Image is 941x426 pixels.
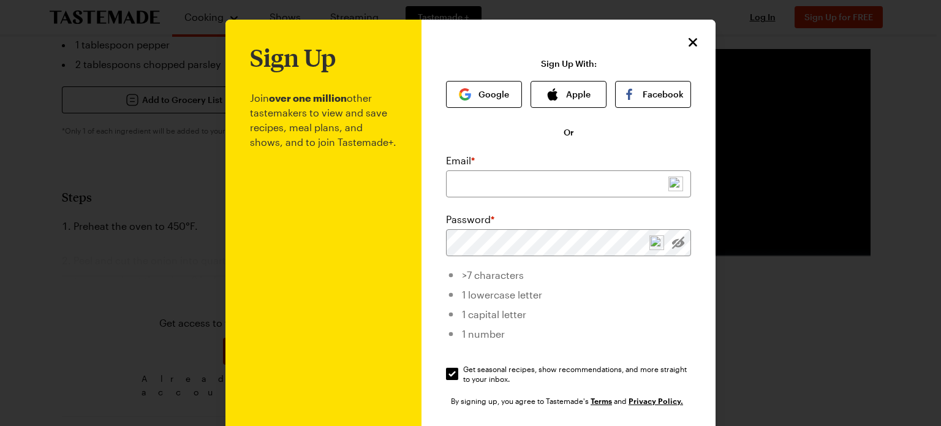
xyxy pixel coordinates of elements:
[462,289,542,300] span: 1 lowercase letter
[629,395,683,406] a: Tastemade Privacy Policy
[446,368,458,380] input: Get seasonal recipes, show recommendations, and more straight to your inbox.
[451,395,686,407] div: By signing up, you agree to Tastemade's and
[564,126,574,139] span: Or
[462,328,505,340] span: 1 number
[668,177,683,191] img: npw-badge-icon.svg
[446,153,475,168] label: Email
[591,395,612,406] a: Tastemade Terms of Service
[462,269,524,281] span: >7 characters
[615,81,691,108] button: Facebook
[463,364,692,384] span: Get seasonal recipes, show recommendations, and more straight to your inbox.
[269,92,347,104] b: over one million
[250,44,336,71] h1: Sign Up
[531,81,607,108] button: Apple
[462,308,526,320] span: 1 capital letter
[446,81,522,108] button: Google
[541,59,597,69] p: Sign Up With:
[446,212,494,227] label: Password
[685,34,701,50] button: Close
[649,235,664,250] img: npw-badge-icon.svg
